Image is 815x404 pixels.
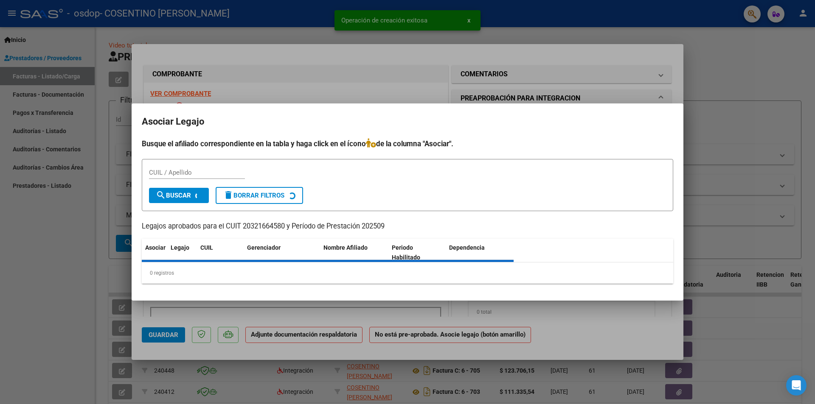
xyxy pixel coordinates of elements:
[223,192,284,199] span: Borrar Filtros
[320,239,388,267] datatable-header-cell: Nombre Afiliado
[223,190,233,200] mat-icon: delete
[171,244,189,251] span: Legajo
[216,187,303,204] button: Borrar Filtros
[323,244,368,251] span: Nombre Afiliado
[142,221,673,232] p: Legajos aprobados para el CUIT 20321664580 y Período de Prestación 202509
[142,262,673,284] div: 0 registros
[142,138,673,149] h4: Busque el afiliado correspondiente en la tabla y haga click en el ícono de la columna "Asociar".
[145,244,166,251] span: Asociar
[197,239,244,267] datatable-header-cell: CUIL
[449,244,485,251] span: Dependencia
[142,114,673,130] h2: Asociar Legajo
[446,239,514,267] datatable-header-cell: Dependencia
[167,239,197,267] datatable-header-cell: Legajo
[392,244,420,261] span: Periodo Habilitado
[200,244,213,251] span: CUIL
[156,192,191,199] span: Buscar
[388,239,446,267] datatable-header-cell: Periodo Habilitado
[247,244,281,251] span: Gerenciador
[149,188,209,203] button: Buscar
[156,190,166,200] mat-icon: search
[786,375,807,396] div: Open Intercom Messenger
[142,239,167,267] datatable-header-cell: Asociar
[244,239,320,267] datatable-header-cell: Gerenciador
